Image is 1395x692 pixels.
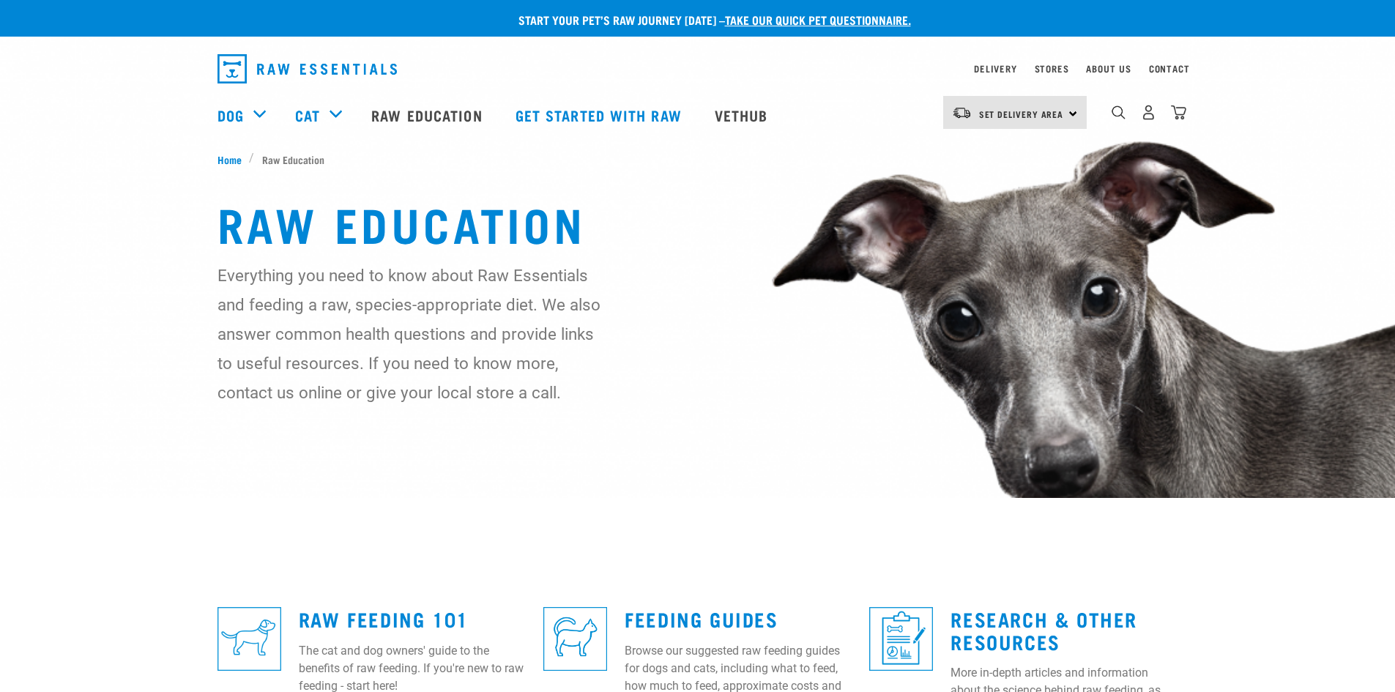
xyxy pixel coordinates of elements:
[979,111,1064,116] span: Set Delivery Area
[206,48,1190,89] nav: dropdown navigation
[501,86,700,144] a: Get started with Raw
[974,66,1016,71] a: Delivery
[299,613,469,624] a: Raw Feeding 101
[625,613,778,624] a: Feeding Guides
[1171,105,1186,120] img: home-icon@2x.png
[217,104,244,126] a: Dog
[1141,105,1156,120] img: user.png
[217,196,1178,249] h1: Raw Education
[725,16,911,23] a: take our quick pet questionnaire.
[217,607,281,671] img: re-icons-dog3-sq-blue.png
[1112,105,1126,119] img: home-icon-1@2x.png
[217,152,250,167] a: Home
[357,86,500,144] a: Raw Education
[700,86,786,144] a: Vethub
[952,106,972,119] img: van-moving.png
[543,607,607,671] img: re-icons-cat2-sq-blue.png
[295,104,320,126] a: Cat
[217,54,397,83] img: Raw Essentials Logo
[1086,66,1131,71] a: About Us
[1149,66,1190,71] a: Contact
[1035,66,1069,71] a: Stores
[869,607,933,671] img: re-icons-healthcheck1-sq-blue.png
[217,261,602,407] p: Everything you need to know about Raw Essentials and feeding a raw, species-appropriate diet. We ...
[951,613,1137,647] a: Research & Other Resources
[217,152,1178,167] nav: breadcrumbs
[217,152,242,167] span: Home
